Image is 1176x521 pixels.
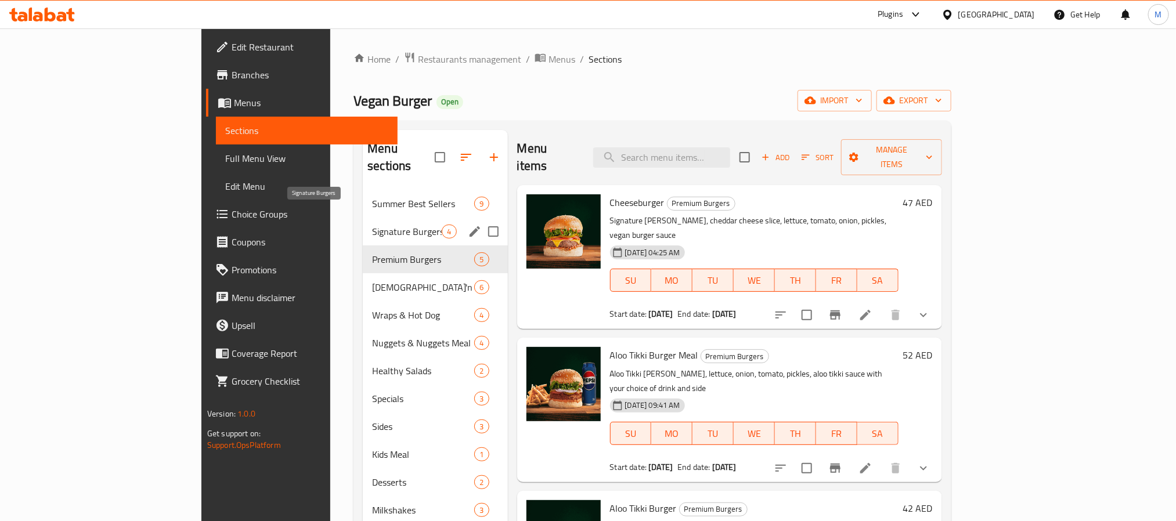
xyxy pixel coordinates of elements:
span: SU [615,272,647,289]
span: Select section [733,145,757,169]
span: Sections [589,52,622,66]
span: Sort sections [452,143,480,171]
span: Promotions [232,263,388,277]
span: Grocery Checklist [232,374,388,388]
span: End date: [677,306,710,321]
a: Restaurants management [404,52,521,67]
a: Support.OpsPlatform [207,437,281,453]
span: TH [780,425,811,442]
span: TH [780,272,811,289]
div: Desserts2 [363,468,507,496]
button: delete [882,454,910,482]
span: Menus [234,96,388,110]
span: Full Menu View [225,151,388,165]
span: Signature Burgers [372,225,442,238]
span: TU [697,272,729,289]
a: Coverage Report [206,339,398,367]
div: Wraps & Hot Dog4 [363,301,507,329]
div: Premium Burgers [667,197,735,211]
span: Upsell [232,319,388,332]
span: Desserts [372,475,474,489]
button: Branch-specific-item [821,301,849,329]
button: WE [734,422,775,445]
a: Full Menu View [216,144,398,172]
a: Coupons [206,228,398,256]
button: Add section [480,143,508,171]
span: Branches [232,68,388,82]
span: FR [821,425,853,442]
span: Premium Burgers [701,350,769,363]
span: Sort [802,151,834,164]
span: WE [738,425,770,442]
span: Add [760,151,791,164]
img: Cheeseburger [526,194,601,269]
button: edit [466,223,484,240]
a: Upsell [206,312,398,339]
span: 4 [475,338,488,349]
a: Edit menu item [858,308,872,322]
div: Kids Meal1 [363,440,507,468]
div: Signature Burgers4edit [363,218,507,245]
span: End date: [677,460,710,475]
div: Summer Best Sellers9 [363,190,507,218]
span: 2 [475,366,488,377]
div: items [474,280,489,294]
span: 3 [475,421,488,432]
b: [DATE] [648,460,673,475]
span: Start date: [610,460,647,475]
h2: Menu sections [367,140,434,175]
div: Healthy Salads2 [363,357,507,385]
h6: 42 AED [903,500,933,516]
span: [DEMOGRAPHIC_DATA]'n Burgers [372,280,474,294]
a: Menu disclaimer [206,284,398,312]
div: Specials3 [363,385,507,413]
button: TU [692,422,734,445]
button: MO [651,422,692,445]
span: Premium Burgers [668,197,735,210]
button: export [876,90,951,111]
p: Signature [PERSON_NAME], cheddar cheese slice, lettuce, tomato, onion, pickles, vegan burger sauce [610,214,899,243]
a: Menus [206,89,398,117]
li: / [580,52,584,66]
p: Aloo Tikki [PERSON_NAME], lettuce, onion, tomato, pickles, aloo tikki sauce with your choice of d... [610,367,899,396]
div: Premium Burgers [679,502,748,516]
span: MO [656,272,688,289]
button: Manage items [841,139,941,175]
div: Open [437,95,463,109]
div: items [474,197,489,211]
b: [DATE] [648,306,673,321]
span: 2 [475,477,488,488]
span: SU [615,425,647,442]
button: TU [692,269,734,292]
button: TH [775,269,816,292]
span: [DATE] 04:25 AM [621,247,685,258]
span: 5 [475,254,488,265]
div: Premium Burgers [701,349,769,363]
button: delete [882,301,910,329]
button: SU [610,269,652,292]
span: WE [738,272,770,289]
span: Premium Burgers [680,502,747,516]
span: 3 [475,393,488,404]
div: Premium Burgers5 [363,245,507,273]
button: FR [816,422,857,445]
span: Healthy Salads [372,364,474,378]
span: M [1155,8,1162,21]
span: 4 [442,226,456,237]
span: Get support on: [207,426,261,441]
a: Edit Restaurant [206,33,398,61]
div: items [474,252,489,266]
button: sort-choices [767,454,795,482]
span: Select all sections [428,145,452,169]
button: show more [910,301,937,329]
span: Aloo Tikki Burger [610,500,677,517]
span: Add item [757,149,794,167]
div: items [474,364,489,378]
span: Menus [549,52,575,66]
img: Aloo Tikki Burger Meal [526,347,601,421]
div: Nuggets & Nuggets Meal4 [363,329,507,357]
span: Nuggets & Nuggets Meal [372,336,474,350]
div: items [474,308,489,322]
div: items [474,392,489,406]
